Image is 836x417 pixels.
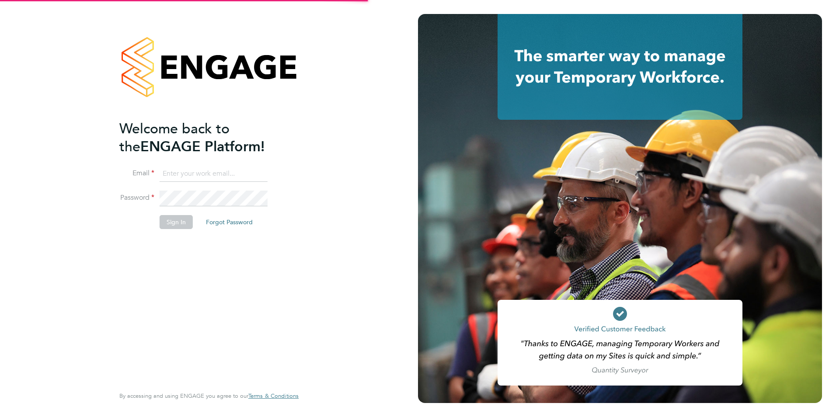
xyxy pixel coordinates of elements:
a: Terms & Conditions [248,393,299,400]
span: Terms & Conditions [248,392,299,400]
label: Password [119,193,154,202]
button: Sign In [160,215,193,229]
span: By accessing and using ENGAGE you agree to our [119,392,299,400]
span: Welcome back to the [119,120,230,155]
label: Email [119,169,154,178]
h2: ENGAGE Platform! [119,120,290,156]
button: Forgot Password [199,215,260,229]
input: Enter your work email... [160,166,268,182]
